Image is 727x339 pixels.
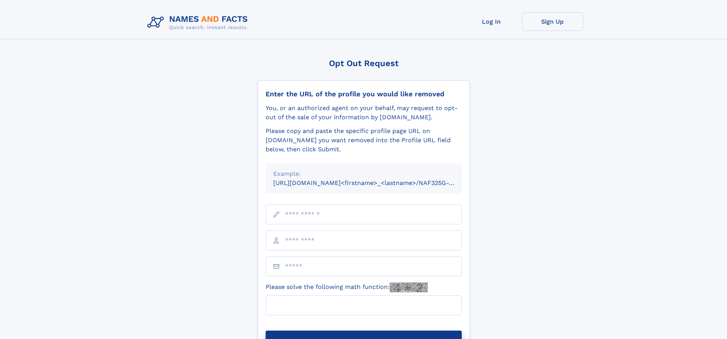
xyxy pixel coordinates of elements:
[461,12,522,31] a: Log In
[266,127,462,154] div: Please copy and paste the specific profile page URL on [DOMAIN_NAME] you want removed into the Pr...
[273,179,476,187] small: [URL][DOMAIN_NAME]<firstname>_<lastname>/NAF325G-xxxxxxxx
[266,90,462,98] div: Enter the URL of the profile you would like removed
[144,12,254,33] img: Logo Names and Facts
[273,169,454,178] div: Example:
[258,58,470,68] div: Opt Out Request
[522,12,583,31] a: Sign Up
[266,282,428,292] label: Please solve the following math function:
[266,104,462,122] div: You, or an authorized agent on your behalf, may request to opt-out of the sale of your informatio...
